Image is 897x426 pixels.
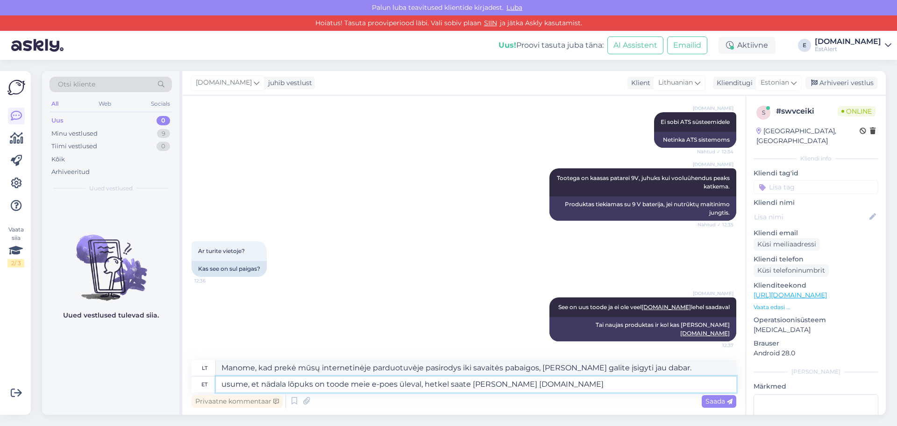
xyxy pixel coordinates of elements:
[754,291,827,299] a: [URL][DOMAIN_NAME]
[680,330,730,337] a: [DOMAIN_NAME]
[754,325,878,335] p: [MEDICAL_DATA]
[627,78,650,88] div: Klient
[498,40,604,51] div: Proovi tasuta juba täna:
[97,98,113,110] div: Web
[705,397,733,405] span: Saada
[51,155,65,164] div: Kõik
[63,310,159,320] p: Uued vestlused tulevad siia.
[754,315,878,325] p: Operatsioonisüsteem
[754,212,868,222] input: Lisa nimi
[202,360,207,376] div: lt
[798,39,811,52] div: E
[192,261,267,277] div: Kas see on sul paigas?
[754,264,829,277] div: Küsi telefoninumbrit
[754,348,878,358] p: Android 28.0
[51,116,64,125] div: Uus
[667,36,707,54] button: Emailid
[194,277,229,284] span: 12:36
[264,78,312,88] div: juhib vestlust
[754,238,820,251] div: Küsi meiliaadressi
[498,41,516,50] b: Uus!
[754,180,878,194] input: Lisa tag
[192,395,283,408] div: Privaatne kommentaar
[762,109,765,116] span: s
[756,126,860,146] div: [GEOGRAPHIC_DATA], [GEOGRAPHIC_DATA]
[481,19,500,27] a: SIIN
[149,98,172,110] div: Socials
[51,167,90,177] div: Arhiveeritud
[815,38,881,45] div: [DOMAIN_NAME]
[805,77,877,89] div: Arhiveeri vestlus
[754,339,878,348] p: Brauser
[198,247,245,254] span: Ar turite vietoje?
[754,303,878,311] p: Vaata edasi ...
[557,174,731,190] span: Tootega on kaasas patarei 9V, juhuks kui vooluühendus peaks katkema.
[51,129,98,138] div: Minu vestlused
[641,303,691,310] a: [DOMAIN_NAME]
[661,118,730,125] span: Ei sobi ATS süsteemidele
[754,198,878,208] p: Kliendi nimi
[754,154,878,163] div: Kliendi info
[7,225,24,267] div: Vaata siia
[7,79,25,96] img: Askly Logo
[58,79,95,89] span: Otsi kliente
[698,342,733,349] span: 12:37
[196,78,252,88] span: [DOMAIN_NAME]
[713,78,753,88] div: Klienditugi
[698,221,733,228] span: Nähtud ✓ 12:35
[157,142,170,151] div: 0
[201,376,207,392] div: et
[719,37,776,54] div: Aktiivne
[654,132,736,148] div: Netinka ATS sistemoms
[754,168,878,178] p: Kliendi tag'id
[658,78,693,88] span: Lithuanian
[42,218,179,302] img: No chats
[558,303,730,310] span: See on uus toode ja ei ole veel lehel saadaval
[693,105,733,112] span: [DOMAIN_NAME]
[815,45,881,53] div: EstAlert
[776,106,838,117] div: # swvceiki
[157,129,170,138] div: 9
[504,3,525,12] span: Luba
[89,184,133,193] span: Uued vestlused
[216,376,736,392] textarea: usume, et nädala lõpuks on toode meie e-poes üleval, hetkel saate [PERSON_NAME] [DOMAIN_NAME]
[754,368,878,376] div: [PERSON_NAME]
[761,78,789,88] span: Estonian
[693,161,733,168] span: [DOMAIN_NAME]
[838,106,876,116] span: Online
[754,281,878,290] p: Klienditeekond
[50,98,60,110] div: All
[7,259,24,267] div: 2 / 3
[607,36,663,54] button: AI Assistent
[693,290,733,297] span: [DOMAIN_NAME]
[549,317,736,341] div: Tai naujas produktas ir kol kas [PERSON_NAME]
[216,360,736,376] textarea: Manome, kad prekė mūsų internetinėje parduotuvėje pasirodys iki savaitės pabaigos, [PERSON_NAME] ...
[549,196,736,221] div: Produktas tiekiamas su 9 V baterija, jei nutrūktų maitinimo jungtis.
[754,254,878,264] p: Kliendi telefon
[754,382,878,391] p: Märkmed
[51,142,97,151] div: Tiimi vestlused
[754,228,878,238] p: Kliendi email
[157,116,170,125] div: 0
[697,148,733,155] span: Nähtud ✓ 12:34
[815,38,891,53] a: [DOMAIN_NAME]EstAlert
